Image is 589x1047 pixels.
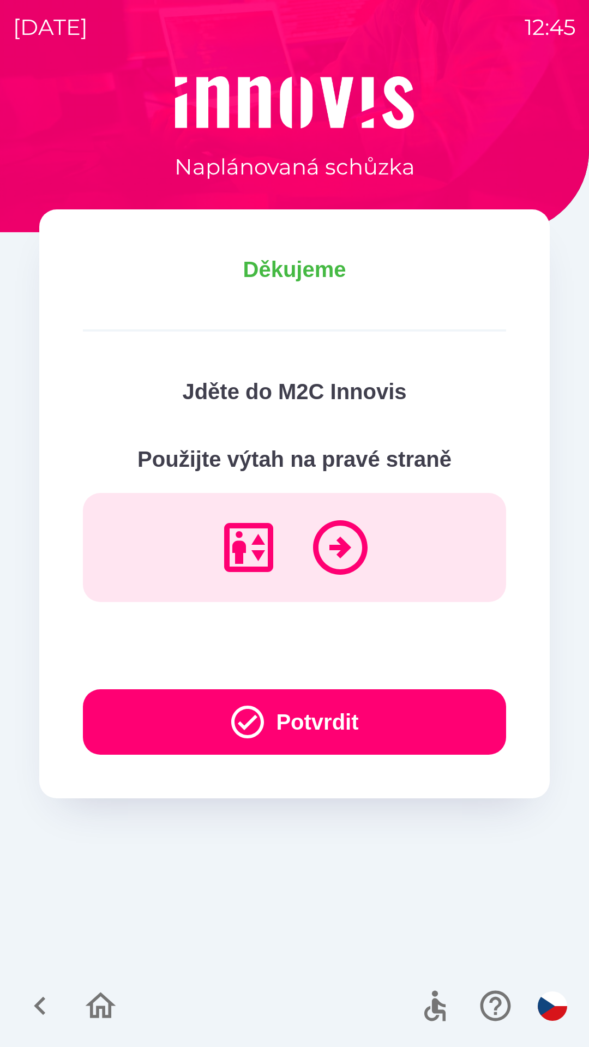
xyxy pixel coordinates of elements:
[83,689,506,755] button: Potvrdit
[83,375,506,408] p: Jděte do M2C Innovis
[83,443,506,476] p: Použijte výtah na pravé straně
[13,11,88,44] p: [DATE]
[538,991,567,1021] img: cs flag
[83,253,506,286] p: Děkujeme
[39,76,550,129] img: Logo
[175,151,415,183] p: Naplánovaná schůzka
[525,11,576,44] p: 12:45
